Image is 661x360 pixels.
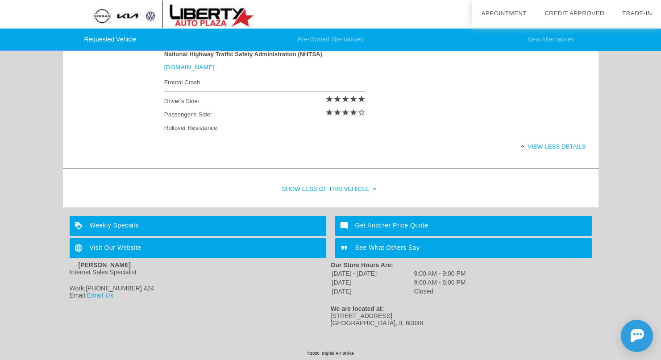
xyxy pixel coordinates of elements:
[70,238,326,258] a: Visit Our Website
[335,216,592,236] a: Get Another Price Quote
[545,10,604,17] a: Credit Approved
[481,10,527,17] a: Appointment
[70,238,90,258] img: ic_language_white_24dp_2x.png
[70,216,90,236] img: ic_loyalty_white_24dp_2x.png
[358,108,366,116] i: star_border
[325,108,333,116] i: star
[622,10,652,17] a: Trade-In
[2,335,3,336] img: ats
[331,261,393,269] strong: Our Store Hours Are:
[332,278,413,286] td: [DATE]
[333,108,341,116] i: star
[86,285,154,292] span: [PHONE_NUMBER] 424
[331,312,592,327] div: [STREET_ADDRESS] [GEOGRAPHIC_DATA], IL 60048
[358,95,366,103] i: star
[164,108,366,121] div: Passenger's Side:
[414,287,466,295] td: Closed
[164,121,366,135] div: Rollover Resistance:
[349,108,358,116] i: star
[581,312,661,360] iframe: Chat Assistance
[87,292,113,299] a: Email Us
[335,216,355,236] img: ic_mode_comment_white_24dp_2x.png
[79,261,131,269] strong: [PERSON_NAME]
[414,269,466,277] td: 9:00 AM - 9:00 PM
[325,95,333,103] i: star
[164,95,366,108] div: Driver's Side:
[335,238,355,258] img: ic_format_quote_white_24dp_2x.png
[441,29,661,51] li: New Alternatives
[70,216,326,236] a: Weekly Specials
[341,108,349,116] i: star
[335,238,592,258] a: See What Others Say
[70,269,331,276] div: Internet Sales Specialist
[70,292,331,299] div: Email:
[341,95,349,103] i: star
[220,29,441,51] li: Pre-Owned Alternatives
[414,278,466,286] td: 9:00 AM - 6:00 PM
[333,95,341,103] i: star
[164,64,215,70] a: [DOMAIN_NAME]
[164,136,586,157] div: View less details
[164,77,366,88] div: Frontal Crash
[349,95,358,103] i: star
[332,287,413,295] td: [DATE]
[70,285,331,292] div: Work:
[332,269,413,277] td: [DATE] - [DATE]
[63,172,599,207] div: Show Less of this Vehicle
[331,305,384,312] strong: We are located at:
